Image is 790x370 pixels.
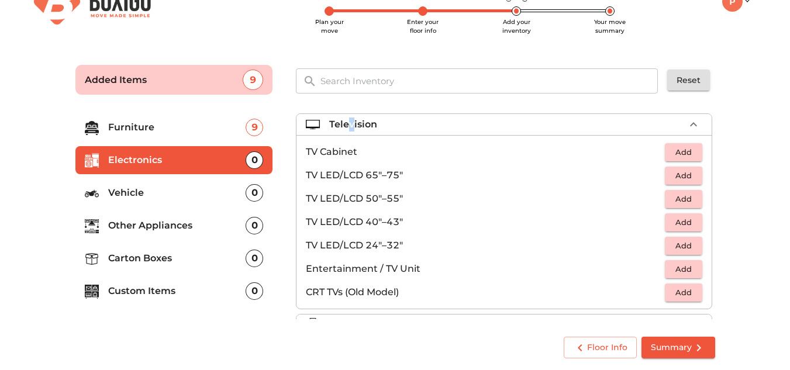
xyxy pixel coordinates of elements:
[306,168,665,182] p: TV LED/LCD 65"–75"
[108,153,246,167] p: Electronics
[677,73,701,88] span: Reset
[671,262,696,276] span: Add
[108,120,246,134] p: Furniture
[246,250,263,267] div: 0
[651,340,706,355] span: Summary
[594,18,626,34] span: Your move summary
[306,262,665,276] p: Entertainment / TV Unit
[667,70,710,91] button: Reset
[665,283,702,302] button: Add
[306,117,320,132] img: television
[641,337,715,358] button: Summary
[671,146,696,159] span: Add
[108,219,246,233] p: Other Appliances
[246,119,263,136] div: 9
[665,167,702,185] button: Add
[671,239,696,253] span: Add
[329,117,377,132] p: Television
[329,318,388,332] p: Refrigerator
[407,18,439,34] span: Enter your floor info
[502,18,531,34] span: Add your inventory
[313,68,666,94] input: Search Inventory
[243,70,263,90] div: 9
[246,151,263,169] div: 0
[671,216,696,229] span: Add
[306,215,665,229] p: TV LED/LCD 40"–43"
[665,213,702,231] button: Add
[108,284,246,298] p: Custom Items
[564,337,637,358] button: Floor Info
[573,340,627,355] span: Floor Info
[108,251,246,265] p: Carton Boxes
[246,217,263,234] div: 0
[306,192,665,206] p: TV LED/LCD 50"–55"
[665,143,702,161] button: Add
[306,145,665,159] p: TV Cabinet
[665,237,702,255] button: Add
[671,169,696,182] span: Add
[246,282,263,300] div: 0
[246,184,263,202] div: 0
[665,260,702,278] button: Add
[315,18,344,34] span: Plan your move
[108,186,246,200] p: Vehicle
[671,192,696,206] span: Add
[306,318,320,332] img: refrigerator
[665,190,702,208] button: Add
[85,73,243,87] p: Added Items
[306,285,665,299] p: CRT TVs (Old Model)
[306,238,665,253] p: TV LED/LCD 24"–32"
[671,286,696,299] span: Add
